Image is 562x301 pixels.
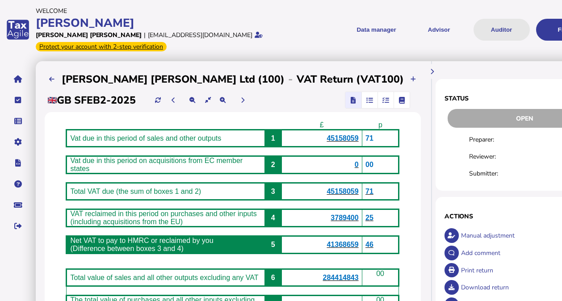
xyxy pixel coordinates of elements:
span: 71 [365,134,373,142]
button: Shows a dropdown of VAT Advisor options [411,19,467,41]
button: Sign out [8,217,27,235]
button: Previous period [166,93,181,108]
button: Upload transactions [406,72,421,87]
span: 00 [376,270,384,277]
div: From Oct 1, 2025, 2-step verification will be required to login. Set it up now... [36,42,167,51]
span: 25 [365,214,373,222]
h2: [PERSON_NAME] [PERSON_NAME] Ltd (100) [62,72,285,86]
button: Make the return view smaller [185,93,200,108]
span: Vat due in this period of sales and other outputs [71,134,222,142]
button: Reset the return view [201,93,215,108]
button: Raise a support ticket [8,196,27,214]
i: Data manager [14,121,22,121]
b: 45158059 [327,188,358,195]
div: [PERSON_NAME] [PERSON_NAME] [36,31,142,39]
button: Manage settings [8,133,27,151]
button: Developer hub links [8,154,27,172]
span: Net VAT to pay to HMRC or reclaimed by you [71,237,214,244]
button: Next period [235,93,250,108]
div: Submitter: [469,169,512,178]
span: Vat due in this period on acquisitions from EC member states [71,157,243,172]
span: 1 [271,134,275,142]
span: VAT reclaimed in this period on purchases and other inputs (including acquisitions from the EU) [71,210,257,226]
button: Make an adjustment to this return. [445,228,459,243]
span: £ [320,121,324,129]
i: Email verified [255,32,263,38]
div: [PERSON_NAME] [36,15,312,31]
h2: VAT Return (VAT100) [297,72,404,86]
span: 5 [271,241,275,248]
div: - [285,72,297,86]
button: Refresh data for current period [151,93,165,108]
button: Shows a dropdown of Data manager options [348,19,405,41]
mat-button-toggle: Ledger [394,92,410,108]
span: 71 [365,188,373,195]
span: 2 [271,161,275,168]
mat-button-toggle: Reconcilliation view by document [361,92,377,108]
span: 3 [271,188,275,195]
span: (Difference between boxes 3 and 4) [71,245,184,252]
div: [EMAIL_ADDRESS][DOMAIN_NAME] [148,31,252,39]
span: 4 [271,214,275,222]
button: Data manager [8,112,27,130]
div: | [144,31,146,39]
mat-button-toggle: Reconcilliation view by tax code [377,92,394,108]
span: 45158059 [327,134,358,142]
span: Total VAT due (the sum of boxes 1 and 2) [71,188,201,195]
span: 46 [365,241,373,248]
span: 3789400 [331,214,358,222]
button: Make a comment in the activity log. [445,246,459,260]
button: Download return [445,280,459,295]
b: 41368659 [327,241,358,248]
div: Preparer: [469,135,512,144]
button: Home [8,70,27,88]
mat-button-toggle: Return view [345,92,361,108]
span: 0 [355,161,359,168]
button: Auditor [474,19,530,41]
span: Total value of sales and all other outputs excluding any VAT [71,274,259,281]
span: 284414843 [323,274,359,281]
button: Open printable view of return. [445,263,459,278]
span: 6 [271,274,275,281]
button: Tasks [8,91,27,109]
div: Welcome [36,7,312,15]
button: Upload list [45,72,59,87]
img: gb.png [48,97,57,104]
button: Make the return view larger [215,93,230,108]
h2: GB SFEB2-2025 [48,93,136,107]
span: p [378,121,382,129]
div: Reviewer: [469,152,512,161]
button: Hide [424,64,439,79]
span: 00 [365,161,373,168]
button: Help pages [8,175,27,193]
